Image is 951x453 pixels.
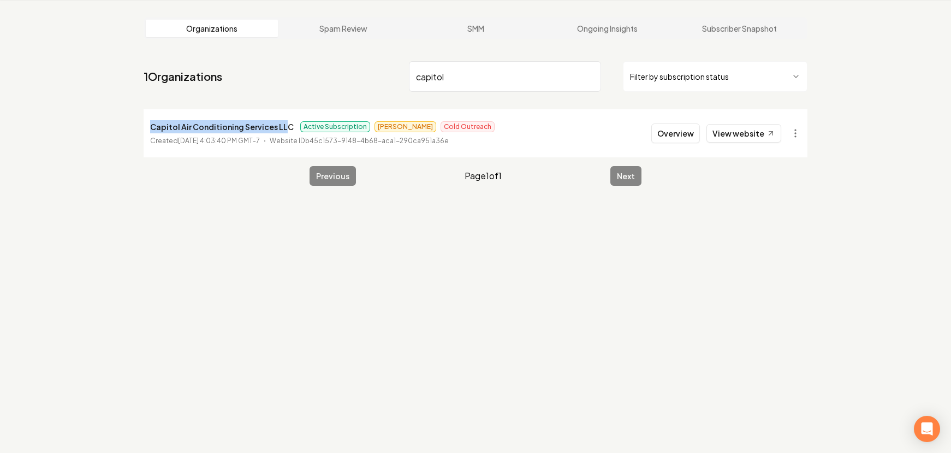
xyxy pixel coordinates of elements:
a: Organizations [146,20,278,37]
span: Active Subscription [300,121,370,132]
button: Overview [651,123,700,143]
a: View website [706,124,781,143]
p: Created [150,136,260,146]
a: Ongoing Insights [542,20,674,37]
a: Spam Review [278,20,410,37]
div: Open Intercom Messenger [914,416,940,442]
p: Capitol Air Conditioning Services LLC [150,120,294,133]
time: [DATE] 4:03:40 PM GMT-7 [178,137,260,145]
span: Cold Outreach [441,121,495,132]
p: Website ID b45c1573-9148-4b68-aca1-290ca951a36e [270,136,449,146]
span: [PERSON_NAME] [375,121,436,132]
a: SMM [409,20,542,37]
a: Subscriber Snapshot [673,20,805,37]
input: Search by name or ID [409,61,601,92]
a: 1Organizations [144,69,222,84]
span: Page 1 of 1 [465,169,502,183]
